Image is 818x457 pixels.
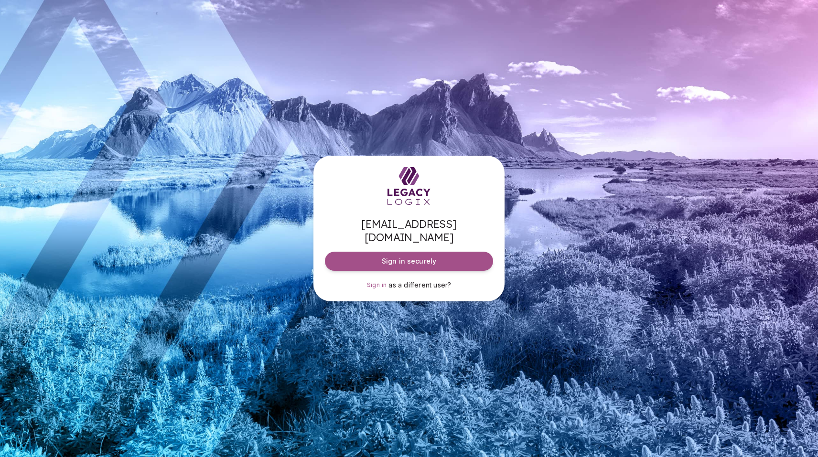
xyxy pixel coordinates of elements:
[325,252,493,271] button: Sign in securely
[388,281,451,289] span: as a different user?
[367,281,387,288] span: Sign in
[325,217,493,244] span: [EMAIL_ADDRESS][DOMAIN_NAME]
[367,280,387,290] a: Sign in
[382,256,436,266] span: Sign in securely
